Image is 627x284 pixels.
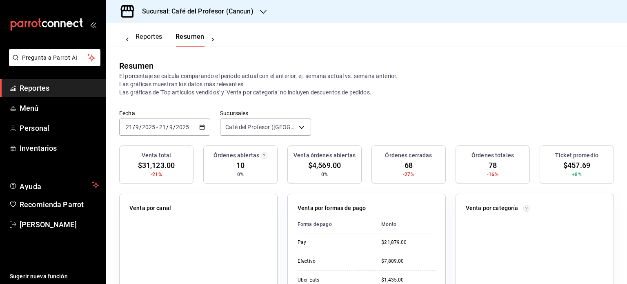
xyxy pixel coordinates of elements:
[555,151,598,160] h3: Ticket promedio
[236,160,245,171] span: 10
[166,124,169,130] span: /
[471,151,514,160] h3: Órdenes totales
[139,124,142,130] span: /
[385,151,432,160] h3: Órdenes cerradas
[308,160,341,171] span: $4,569.00
[173,124,176,130] span: /
[20,180,89,190] span: Ayuda
[225,123,296,131] span: Café del Profesor ([GEOGRAPHIC_DATA])
[403,171,414,178] span: -27%
[151,171,162,178] span: -21%
[136,33,162,47] button: Reportes
[119,60,153,72] div: Resumen
[381,258,436,265] div: $7,809.00
[293,151,356,160] h3: Venta órdenes abiertas
[156,124,158,130] span: -
[10,272,99,281] span: Sugerir nueva función
[159,124,166,130] input: --
[136,7,253,16] h3: Sucursal: Café del Profesor (Cancun)
[20,219,99,230] span: [PERSON_NAME]
[298,277,368,284] div: Uber Eats
[135,124,139,130] input: --
[20,143,99,154] span: Inventarios
[133,124,135,130] span: /
[381,239,436,246] div: $21,879.00
[20,103,99,114] span: Menú
[125,124,133,130] input: --
[487,171,498,178] span: -16%
[138,160,175,171] span: $31,123.00
[9,49,100,66] button: Pregunta a Parrot AI
[6,59,100,68] a: Pregunta a Parrot AI
[20,83,99,94] span: Reportes
[489,160,497,171] span: 78
[142,124,156,130] input: ----
[321,171,328,178] span: 0%
[466,204,518,212] p: Venta por categoría
[213,151,259,160] h3: Órdenes abiertas
[90,21,96,28] button: open_drawer_menu
[298,204,366,212] p: Venta por formas de pago
[129,204,171,212] p: Venta por canal
[381,277,436,284] div: $1,435.00
[20,123,99,134] span: Personal
[237,171,244,178] span: 0%
[375,216,436,233] th: Monto
[298,216,375,233] th: Forma de pago
[298,258,368,265] div: Efectivo
[22,54,88,62] span: Pregunta a Parrot AI
[405,160,413,171] span: 68
[176,124,189,130] input: ----
[298,239,368,246] div: Pay
[169,124,173,130] input: --
[176,33,205,47] button: Resumen
[572,171,581,178] span: +8%
[142,151,171,160] h3: Venta total
[563,160,590,171] span: $457.69
[20,199,99,210] span: Recomienda Parrot
[220,110,311,116] label: Sucursales
[119,110,210,116] label: Fecha
[119,72,408,96] p: El porcentaje se calcula comparando el período actual con el anterior, ej. semana actual vs. sema...
[136,33,205,47] div: navigation tabs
